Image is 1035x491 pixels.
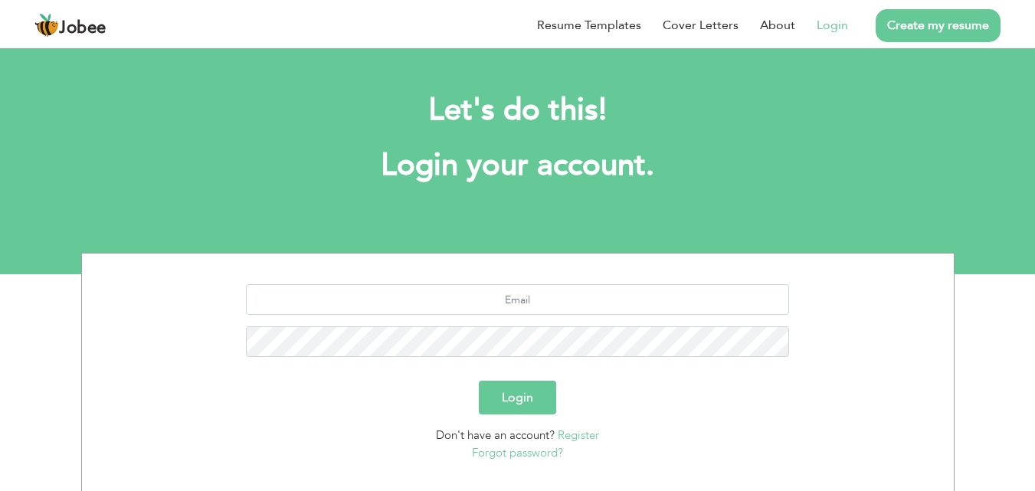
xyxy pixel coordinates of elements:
[472,445,563,460] a: Forgot password?
[876,9,1001,42] a: Create my resume
[663,16,739,34] a: Cover Letters
[436,427,555,443] span: Don't have an account?
[104,146,932,185] h1: Login your account.
[34,13,106,38] a: Jobee
[817,16,848,34] a: Login
[760,16,795,34] a: About
[59,20,106,37] span: Jobee
[104,90,932,130] h2: Let's do this!
[246,284,789,315] input: Email
[558,427,599,443] a: Register
[479,381,556,414] button: Login
[34,13,59,38] img: jobee.io
[537,16,641,34] a: Resume Templates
